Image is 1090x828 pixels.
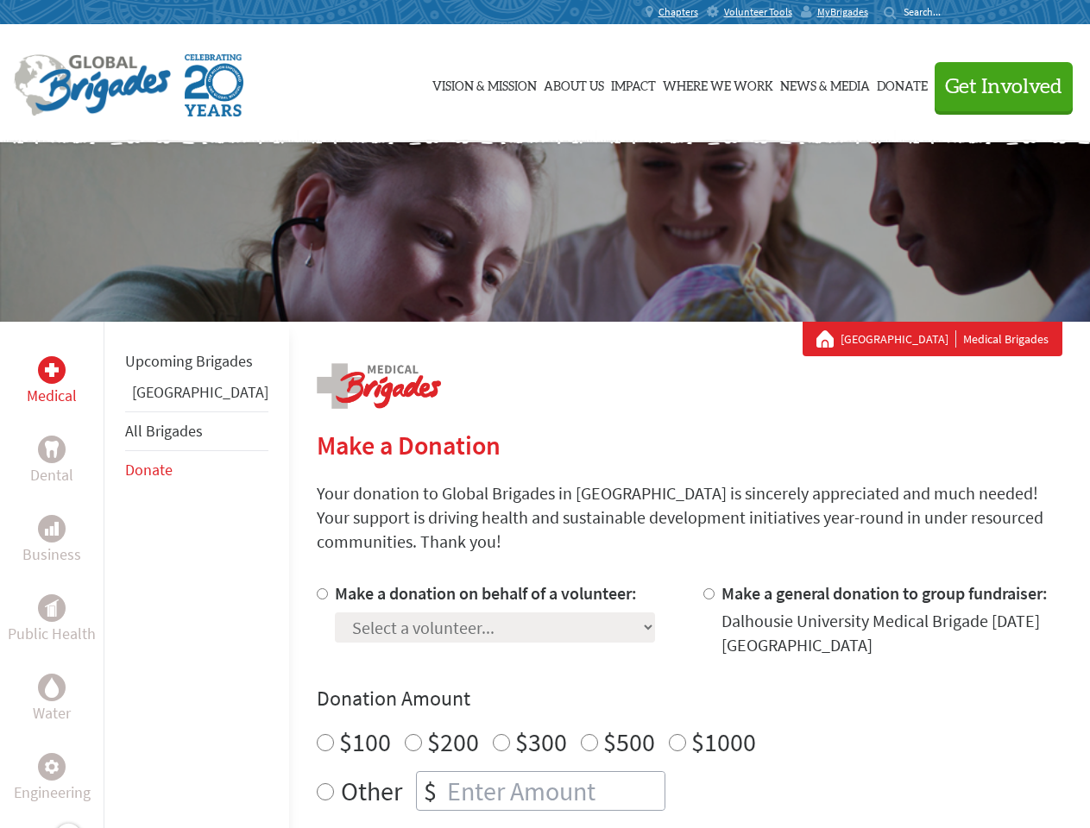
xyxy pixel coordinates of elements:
h2: Make a Donation [317,430,1062,461]
p: Business [22,543,81,567]
div: Dental [38,436,66,463]
li: Donate [125,451,268,489]
p: Dental [30,463,73,487]
a: EngineeringEngineering [14,753,91,805]
a: DentalDental [30,436,73,487]
div: Medical [38,356,66,384]
div: Medical Brigades [816,330,1049,348]
img: logo-medical.png [317,363,441,409]
img: Global Brigades Celebrating 20 Years [185,54,243,116]
img: Business [45,522,59,536]
a: News & Media [780,41,870,127]
label: $500 [603,725,655,758]
a: [GEOGRAPHIC_DATA] [132,382,268,402]
label: Make a donation on behalf of a volunteer: [335,582,637,604]
a: Donate [877,41,928,127]
img: Medical [45,363,59,377]
a: WaterWater [33,674,71,725]
a: Vision & Mission [432,41,537,127]
li: Upcoming Brigades [125,342,268,380]
span: Get Involved [945,77,1062,97]
div: $ [417,772,444,810]
label: $1000 [691,725,756,758]
img: Water [45,677,59,697]
span: MyBrigades [817,5,868,19]
img: Engineering [45,760,59,774]
input: Enter Amount [444,772,665,810]
p: Water [33,701,71,725]
img: Public Health [45,599,59,617]
input: Search... [904,5,953,18]
a: Donate [125,460,173,480]
li: All Brigades [125,411,268,451]
div: Business [38,515,66,543]
a: Public HealthPublic Health [8,594,96,646]
label: Other [341,771,402,811]
a: Upcoming Brigades [125,351,253,371]
a: About Us [544,41,604,127]
img: Dental [45,441,59,457]
a: MedicalMedical [27,356,77,408]
span: Chapters [658,5,698,19]
p: Your donation to Global Brigades in [GEOGRAPHIC_DATA] is sincerely appreciated and much needed! Y... [317,481,1062,554]
li: Ghana [125,380,268,411]
div: Dalhousie University Medical Brigade [DATE] [GEOGRAPHIC_DATA] [721,609,1062,657]
a: Where We Work [663,41,773,127]
a: All Brigades [125,421,203,441]
label: $100 [339,725,391,758]
div: Public Health [38,594,66,622]
a: BusinessBusiness [22,515,81,567]
a: [GEOGRAPHIC_DATA] [841,330,956,348]
a: Impact [611,41,656,127]
p: Public Health [8,622,96,646]
span: Volunteer Tools [724,5,792,19]
div: Water [38,674,66,701]
button: Get Involved [935,62,1073,111]
img: Global Brigades Logo [14,54,171,116]
label: Make a general donation to group fundraiser: [721,582,1048,604]
h4: Donation Amount [317,685,1062,712]
div: Engineering [38,753,66,781]
label: $300 [515,725,567,758]
label: $200 [427,725,479,758]
p: Engineering [14,781,91,805]
p: Medical [27,384,77,408]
